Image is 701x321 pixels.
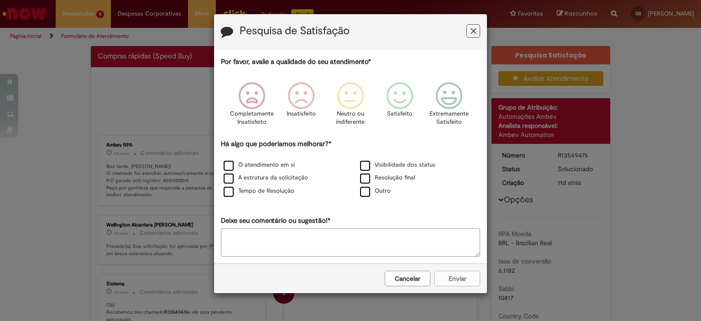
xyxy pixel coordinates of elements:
p: Insatisfeito [287,110,316,118]
label: Por favor, avalie a qualidade do seu atendimento* [221,57,371,67]
p: Completamente Insatisfeito [230,110,274,126]
label: O atendimento em si [224,161,295,169]
p: Extremamente Satisfeito [429,110,469,126]
div: Há algo que poderíamos melhorar?* [221,139,480,198]
label: Tempo de Resolução [224,187,294,195]
label: Visibilidade dos status [360,161,435,169]
button: Cancelar [385,271,430,286]
label: A estrutura da solicitação [224,174,308,182]
label: Pesquisa de Satisfação [240,25,350,37]
div: Extremamente Satisfeito [426,75,472,138]
label: Outro [360,187,391,195]
div: Neutro ou indiferente [327,75,374,138]
label: Deixe seu comentário ou sugestão!* [221,216,330,226]
div: Completamente Insatisfeito [228,75,275,138]
label: Resolução final [360,174,415,182]
p: Neutro ou indiferente [334,110,367,126]
div: Satisfeito [377,75,423,138]
div: Insatisfeito [278,75,324,138]
p: Satisfeito [387,110,413,118]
